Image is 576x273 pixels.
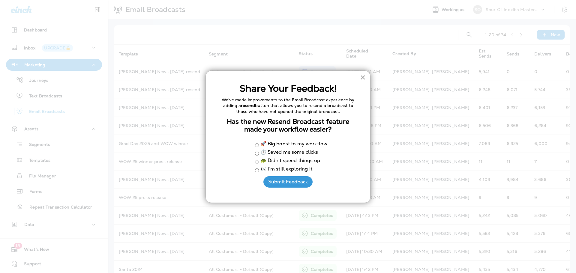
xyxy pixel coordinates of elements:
span: We've made improvements to the Email Broadcast experience by adding a [222,97,355,108]
label: 🐢 Didn’t speed things up [260,158,320,164]
strong: resend [241,103,255,108]
h3: Has the new Resend Broadcast feature made your workflow easier? [218,118,358,134]
h2: Share Your Feedback! [218,83,358,94]
span: button that allows you to resend a broadcast to those who have not opened the original broadcast. [236,103,354,114]
label: ⏱️ Saved me some clicks [260,150,318,156]
button: Close [360,73,366,82]
button: Submit Feedback [263,176,313,188]
label: 🚀 Big boost to my workflow [260,141,328,147]
label: 👀 I’m still exploring it [260,167,312,172]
